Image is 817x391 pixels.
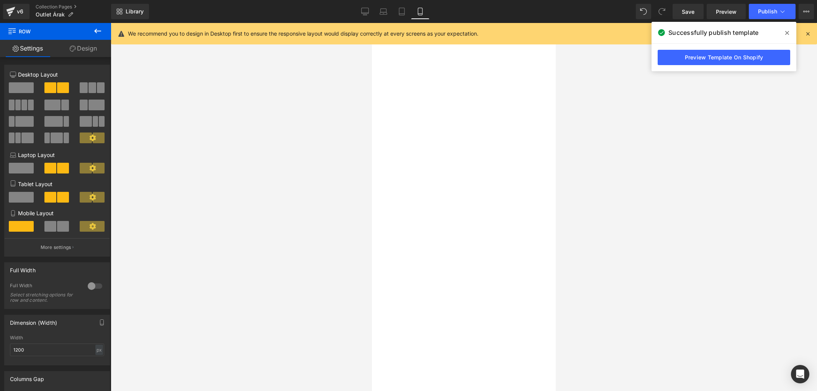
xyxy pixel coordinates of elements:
[393,4,411,19] a: Tablet
[56,40,111,57] a: Design
[10,315,57,326] div: Dimension (Width)
[749,4,796,19] button: Publish
[41,244,71,251] p: More settings
[10,209,104,217] p: Mobile Layout
[758,8,777,15] span: Publish
[10,344,104,356] input: auto
[126,8,144,15] span: Library
[791,365,809,383] div: Open Intercom Messenger
[36,11,65,18] span: Outlet Árak
[10,151,104,159] p: Laptop Layout
[111,4,149,19] a: New Library
[36,4,111,10] a: Collection Pages
[654,4,670,19] button: Redo
[3,4,29,19] a: v6
[10,371,44,382] div: Columns Gap
[374,4,393,19] a: Laptop
[10,283,80,291] div: Full Width
[10,180,104,188] p: Tablet Layout
[356,4,374,19] a: Desktop
[636,4,651,19] button: Undo
[658,50,790,65] a: Preview Template On Shopify
[716,8,737,16] span: Preview
[5,238,110,256] button: More settings
[128,29,478,38] p: We recommend you to design in Desktop first to ensure the responsive layout would display correct...
[10,263,36,273] div: Full Width
[707,4,746,19] a: Preview
[15,7,25,16] div: v6
[8,23,84,40] span: Row
[10,335,104,340] div: Width
[10,292,79,303] div: Select stretching options for row and content.
[10,70,104,79] p: Desktop Layout
[682,8,694,16] span: Save
[799,4,814,19] button: More
[668,28,758,37] span: Successfully publish template
[411,4,429,19] a: Mobile
[95,345,103,355] div: px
